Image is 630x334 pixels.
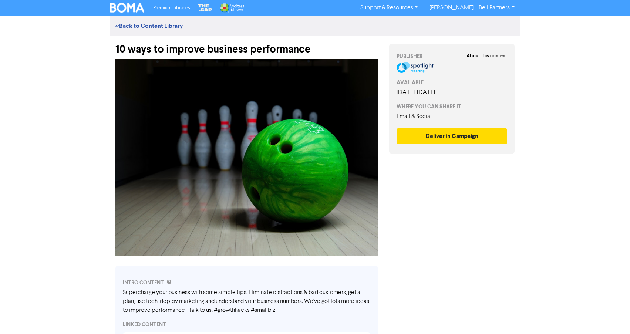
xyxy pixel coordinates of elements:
[153,6,191,10] span: Premium Libraries:
[197,3,213,13] img: The Gap
[123,321,371,328] div: LINKED CONTENT
[115,22,183,30] a: <<Back to Content Library
[115,36,378,55] div: 10 ways to improve business performance
[397,79,508,87] div: AVAILABLE
[123,279,371,287] div: INTRO CONTENT
[397,128,508,144] button: Deliver in Campaign
[397,103,508,111] div: WHERE YOU CAN SHARE IT
[397,53,508,60] div: PUBLISHER
[593,298,630,334] iframe: Chat Widget
[397,112,508,121] div: Email & Social
[123,288,371,315] div: Supercharge your business with some simple tips. Eliminate distractions & bad customers, get a pl...
[397,88,508,97] div: [DATE] - [DATE]
[466,53,507,59] strong: About this content
[354,2,424,14] a: Support & Resources
[219,3,244,13] img: Wolters Kluwer
[424,2,520,14] a: [PERSON_NAME] + Bell Partners
[110,3,145,13] img: BOMA Logo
